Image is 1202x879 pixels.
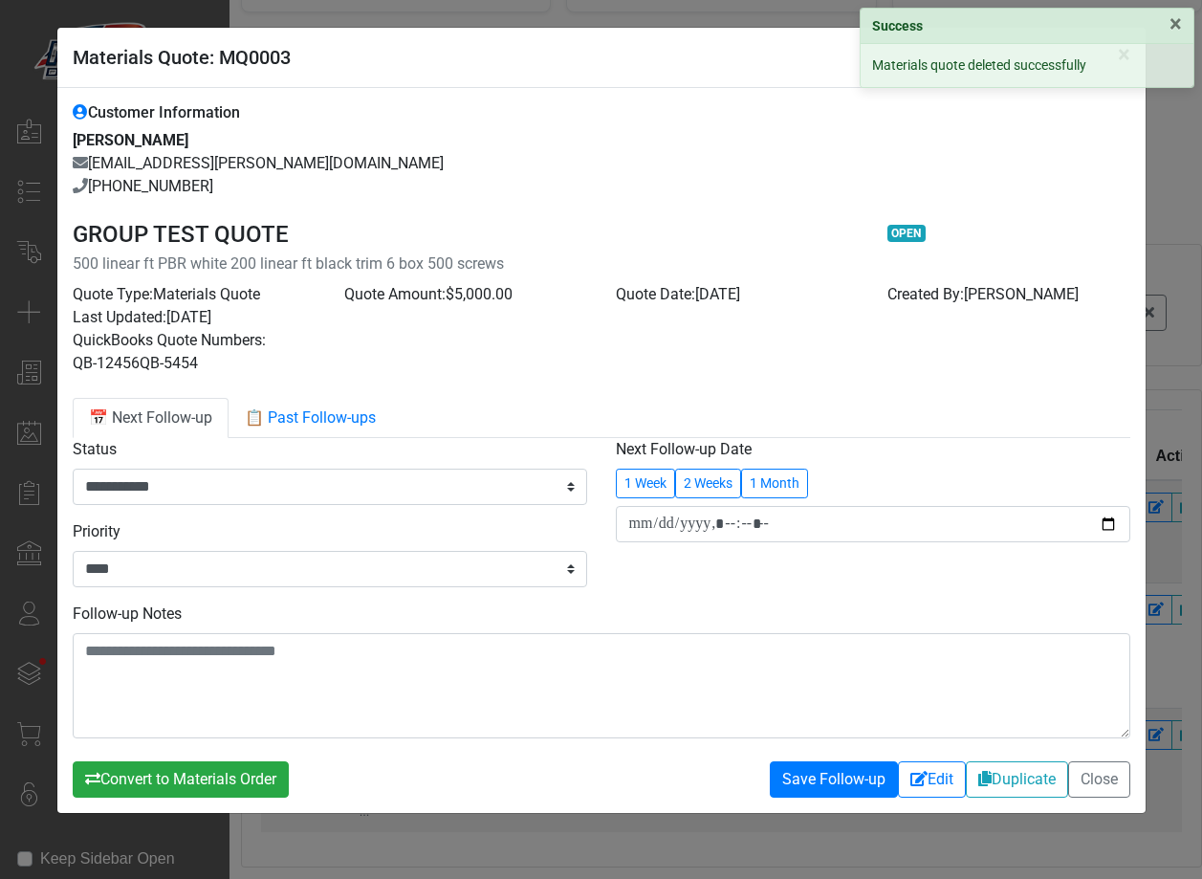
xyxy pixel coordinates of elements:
[166,308,211,326] span: [DATE]
[675,469,741,498] button: 2 Weeks
[782,770,885,788] span: Save Follow-up
[73,438,117,461] label: Status
[964,285,1079,303] span: [PERSON_NAME]
[73,520,120,543] label: Priority
[88,177,213,195] span: [PHONE_NUMBER]
[153,285,260,303] span: Materials Quote
[1068,761,1130,798] button: Close
[616,469,675,498] button: 1 Week
[898,761,966,798] button: Edit
[73,331,266,349] span: QuickBooks Quote Numbers:
[770,761,898,798] button: Save Follow-up
[872,16,923,36] strong: Success
[73,354,140,372] span: QB-12456
[1169,12,1182,35] button: Close
[73,285,153,303] span: Quote Type:
[446,285,513,303] span: $5,000.00
[73,308,166,326] span: Last Updated:
[695,285,740,303] span: [DATE]
[73,398,229,438] a: 📅 Next Follow-up
[73,221,859,249] h4: GROUP TEST QUOTE
[741,469,808,498] button: 1 Month
[616,285,695,303] span: Quote Date:
[73,253,859,275] p: 500 linear ft PBR white 200 linear ft black trim 6 box 500 screws
[887,285,964,303] span: Created By:
[344,285,446,303] span: Quote Amount:
[88,154,444,172] span: [EMAIL_ADDRESS][PERSON_NAME][DOMAIN_NAME]
[966,761,1068,798] button: Duplicate
[140,354,198,372] span: QB-5454
[616,438,752,461] label: Next Follow-up Date
[73,603,182,626] label: Follow-up Notes
[73,43,291,72] h5: Materials Quote: MQ0003
[861,44,1193,87] div: Materials quote deleted successfully
[887,225,927,242] span: OPEN
[229,398,392,438] a: 📋 Past Follow-ups
[73,103,1130,121] h6: Customer Information
[73,131,188,149] strong: [PERSON_NAME]
[73,761,289,798] button: Convert to Materials Order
